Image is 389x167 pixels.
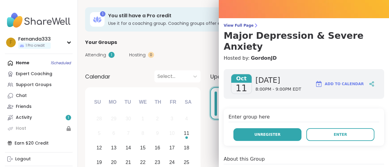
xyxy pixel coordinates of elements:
[16,82,52,88] div: Support Groups
[26,43,45,48] span: 1 Pro credit
[312,77,367,91] button: Add to Calendar
[170,115,173,123] div: 3
[16,115,32,121] div: Activity
[229,113,379,122] h4: Enter group here
[121,95,134,109] div: Tu
[224,23,384,52] a: View Full PageMajor Depression & Severe Anxiety
[100,11,105,17] div: 1
[169,144,175,152] div: 17
[148,52,154,58] div: 0
[5,90,73,101] a: Chat
[5,138,73,149] div: Earn $20 Credit
[107,112,120,125] div: Not available Monday, September 29th, 2025
[106,95,119,109] div: Mo
[122,142,135,155] div: Choose Tuesday, October 14th, 2025
[15,156,31,162] div: Logout
[142,115,144,123] div: 1
[136,127,150,140] div: Not available Wednesday, October 8th, 2025
[156,129,159,137] div: 9
[93,127,106,140] div: Not available Sunday, October 5th, 2025
[122,112,135,125] div: Not available Tuesday, September 30th, 2025
[16,104,32,110] div: Friends
[108,20,309,26] h3: Use it for a coaching group. Coaching groups offer expert-led guidance and growth tools.
[96,158,102,166] div: 19
[68,115,69,120] span: 1
[256,75,301,85] span: [DATE]
[224,23,384,28] span: View Full Page
[85,72,110,81] span: Calendar
[93,112,106,125] div: Not available Sunday, September 28th, 2025
[5,10,73,31] img: ShareWell Nav Logo
[5,123,73,134] a: Host
[85,52,106,58] span: Attending
[98,129,101,137] div: 5
[155,144,160,152] div: 16
[112,129,115,137] div: 6
[306,128,374,141] button: Enter
[151,127,164,140] div: Not available Thursday, October 9th, 2025
[18,36,51,42] div: Fernanda333
[126,144,131,152] div: 14
[210,72,238,81] span: Upcoming
[91,95,104,109] div: Su
[184,144,189,152] div: 18
[10,38,12,46] span: F
[233,128,301,141] button: Unregister
[142,129,144,137] div: 8
[136,112,150,125] div: Not available Wednesday, October 1st, 2025
[224,30,384,52] h3: Major Depression & Severe Anxiety
[185,115,188,123] div: 4
[165,142,178,155] div: Choose Friday, October 17th, 2025
[251,55,277,62] a: GordonJD
[108,52,115,58] div: 1
[140,158,146,166] div: 22
[5,68,73,79] a: Expert Coaching
[5,154,73,165] a: Logout
[165,112,178,125] div: Not available Friday, October 3rd, 2025
[140,144,146,152] div: 15
[107,127,120,140] div: Not available Monday, October 6th, 2025
[325,81,364,87] span: Add to Calendar
[129,52,146,58] span: Hosting
[122,127,135,140] div: Not available Tuesday, October 7th, 2025
[181,95,195,109] div: Sa
[166,95,180,109] div: Fr
[184,129,189,137] div: 11
[5,112,73,123] a: Activity1
[127,129,130,137] div: 7
[16,125,26,132] div: Host
[165,127,178,140] div: Not available Friday, October 10th, 2025
[180,112,193,125] div: Not available Saturday, October 4th, 2025
[254,132,281,137] span: Unregister
[155,158,160,166] div: 23
[256,86,301,92] span: 8:00PM - 9:00PM EDT
[16,71,52,77] div: Expert Coaching
[85,39,117,46] span: Your Groups
[224,55,384,62] h4: Hosted by:
[236,83,247,94] span: 11
[169,129,175,137] div: 10
[151,142,164,155] div: Choose Thursday, October 16th, 2025
[126,158,131,166] div: 21
[96,115,102,123] div: 28
[111,158,116,166] div: 20
[108,12,309,19] h3: You still have a Pro credit
[169,158,175,166] div: 24
[231,74,252,83] span: Oct
[5,79,73,90] a: Support Groups
[5,101,73,112] a: Friends
[315,80,322,88] img: ShareWell Logomark
[334,132,347,137] span: Enter
[136,95,150,109] div: We
[96,144,102,152] div: 12
[151,95,165,109] div: Th
[180,142,193,155] div: Choose Saturday, October 18th, 2025
[126,115,131,123] div: 30
[224,155,265,163] h4: About this Group
[93,142,106,155] div: Choose Sunday, October 12th, 2025
[156,115,159,123] div: 2
[180,127,193,140] div: Choose Saturday, October 11th, 2025
[184,158,189,166] div: 25
[111,144,116,152] div: 13
[16,93,27,99] div: Chat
